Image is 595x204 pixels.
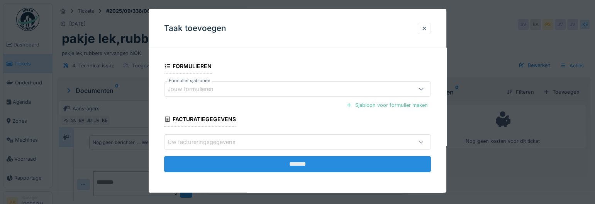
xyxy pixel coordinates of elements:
div: Facturatiegegevens [164,113,236,127]
div: Uw factureringsgegevens [168,138,246,146]
div: Jouw formulieren [168,85,224,93]
h3: Taak toevoegen [164,24,226,33]
div: Formulieren [164,60,212,74]
label: Formulier sjablonen [167,77,212,84]
div: Sjabloon voor formulier maken [343,100,431,110]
